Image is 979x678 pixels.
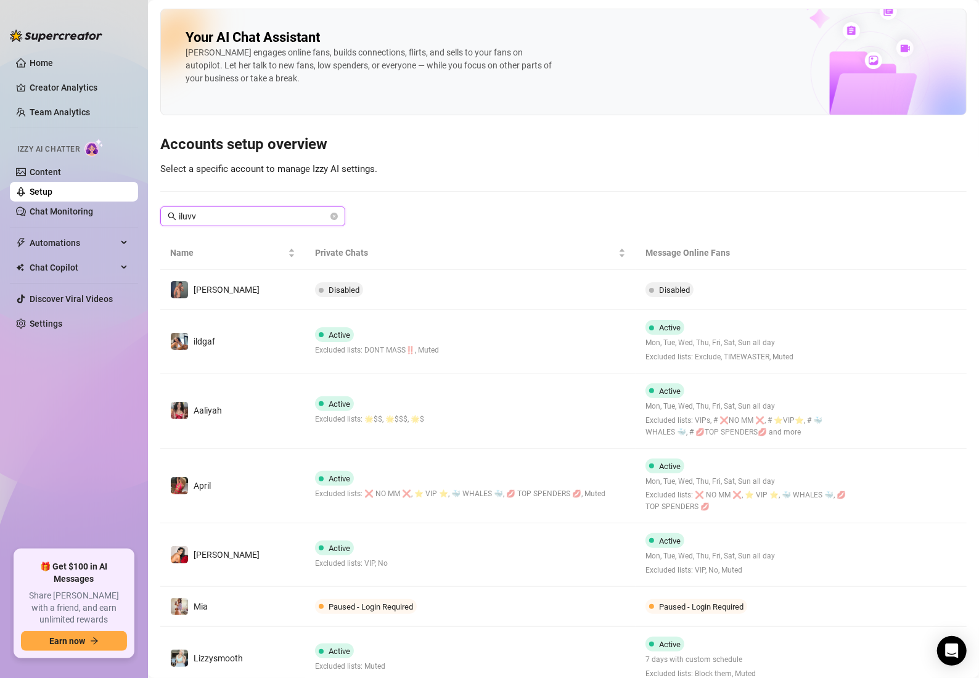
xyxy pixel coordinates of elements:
span: Automations [30,233,117,253]
span: Name [170,246,285,259]
span: 🎁 Get $100 in AI Messages [21,561,127,585]
span: Mia [194,602,208,611]
span: thunderbolt [16,238,26,248]
h2: Your AI Chat Assistant [186,29,320,46]
span: arrow-right [90,637,99,645]
span: Active [659,386,681,396]
a: Settings [30,319,62,329]
span: Lizzysmooth [194,653,243,663]
span: search [168,212,176,221]
img: Chat Copilot [16,263,24,272]
span: Select a specific account to manage Izzy AI settings. [160,163,377,174]
img: AI Chatter [84,139,104,157]
th: Message Online Fans [636,236,856,270]
h3: Accounts setup overview [160,135,967,155]
span: Paused - Login Required [329,602,413,611]
span: Active [329,330,350,340]
img: Sophia [171,546,188,563]
span: Mon, Tue, Wed, Thu, Fri, Sat, Sun all day [645,550,775,562]
img: Dominick [171,281,188,298]
span: ildgaf [194,337,215,346]
a: Creator Analytics [30,78,128,97]
span: Paused - Login Required [659,602,743,611]
span: Active [329,647,350,656]
a: Discover Viral Videos [30,294,113,304]
span: Share [PERSON_NAME] with a friend, and earn unlimited rewards [21,590,127,626]
th: Private Chats [305,236,636,270]
a: Team Analytics [30,107,90,117]
span: Active [659,536,681,545]
img: Mia [171,598,188,615]
div: Open Intercom Messenger [937,636,967,666]
span: Active [329,399,350,409]
span: Excluded lists: VIP, No [315,558,388,570]
span: Excluded lists: VIP, No, Muted [645,565,775,576]
span: Active [659,323,681,332]
span: Izzy AI Chatter [17,144,80,155]
span: Excluded lists: DONT MASS‼️, Muted [315,345,439,356]
a: Home [30,58,53,68]
span: Excluded lists: VIPs, # ❌NO MM ❌, # ⭐️VIP⭐️, # 🐳WHALES 🐳, # 💋TOP SPENDERS💋 and more [645,415,846,438]
div: [PERSON_NAME] engages online fans, builds connections, flirts, and sells to your fans on autopilo... [186,46,555,85]
span: Mon, Tue, Wed, Thu, Fri, Sat, Sun all day [645,401,846,412]
button: Earn nowarrow-right [21,631,127,651]
span: Active [329,474,350,483]
a: Chat Monitoring [30,206,93,216]
span: Excluded lists: Exclude, TIMEWASTER, Muted [645,351,793,363]
span: April [194,481,211,491]
span: Disabled [329,285,359,295]
span: Earn now [49,636,85,646]
span: Excluded lists: Muted [315,661,385,672]
span: Excluded lists: ❌ NO MM ❌, ⭐️ VIP ⭐️, 🐳 WHALES 🐳, 💋 TOP SPENDERS 💋, Muted [315,488,605,500]
span: Mon, Tue, Wed, Thu, Fri, Sat, Sun all day [645,476,846,488]
img: Lizzysmooth [171,650,188,667]
span: Aaliyah [194,406,222,415]
span: Excluded lists: 🌟️$$, 🌟️$$$, 🌟️$ [315,414,424,425]
span: [PERSON_NAME] [194,285,260,295]
span: Active [329,544,350,553]
img: April [171,477,188,494]
a: Content [30,167,61,177]
span: Disabled [659,285,690,295]
span: Private Chats [315,246,616,259]
button: close-circle [330,213,338,220]
span: 7 days with custom schedule [645,654,756,666]
span: [PERSON_NAME] [194,550,260,560]
span: Active [659,640,681,649]
span: Chat Copilot [30,258,117,277]
span: Excluded lists: ❌ NO MM ❌, ⭐️ VIP ⭐️, 🐳 WHALES 🐳, 💋 TOP SPENDERS 💋 [645,489,846,513]
img: ildgaf [171,333,188,350]
span: Mon, Tue, Wed, Thu, Fri, Sat, Sun all day [645,337,793,349]
img: logo-BBDzfeDw.svg [10,30,102,42]
span: Active [659,462,681,471]
input: Search account [179,210,328,223]
img: Aaliyah [171,402,188,419]
a: Setup [30,187,52,197]
th: Name [160,236,305,270]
